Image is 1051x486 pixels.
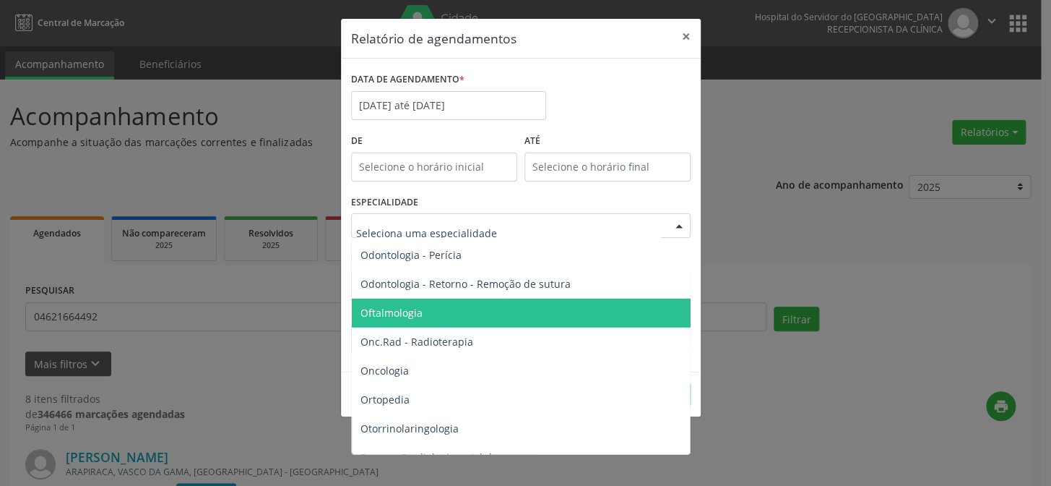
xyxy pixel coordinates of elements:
label: DATA DE AGENDAMENTO [351,69,464,91]
label: ATÉ [524,130,691,153]
button: Close [672,19,701,54]
span: Oncologia [360,364,409,378]
h5: Relatório de agendamentos [351,29,516,48]
label: De [351,130,517,153]
span: Oftalmologia [360,306,423,320]
span: Onc.Rad - Radioterapia [360,335,473,349]
input: Selecione o horário inicial [351,153,517,182]
input: Selecione uma data ou intervalo [351,91,546,120]
span: Ortopedia [360,393,410,406]
label: ESPECIALIDADE [351,192,418,214]
span: Odontologia - Retorno - Remoção de sutura [360,277,571,291]
span: Odontologia - Perícia [360,248,462,262]
span: Parecer Cardiologico - Adulto [360,451,501,464]
input: Selecione o horário final [524,153,691,182]
input: Seleciona uma especialidade [356,218,661,247]
span: Otorrinolaringologia [360,422,459,435]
